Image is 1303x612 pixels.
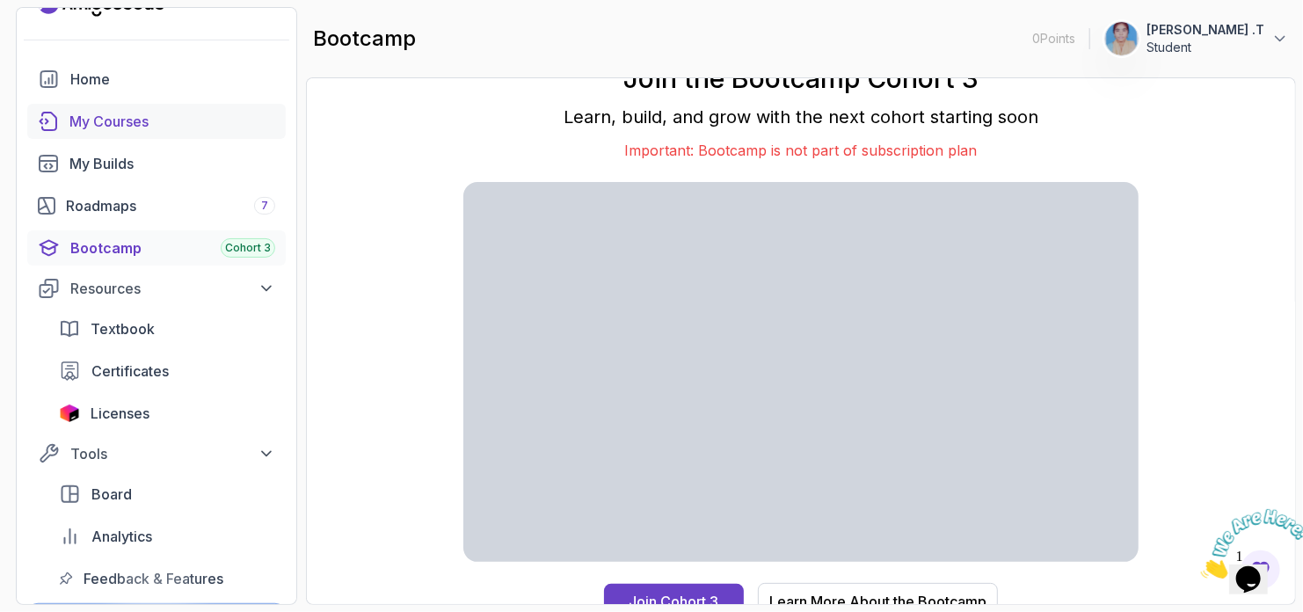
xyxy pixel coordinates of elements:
[1146,21,1264,39] p: [PERSON_NAME] .T
[70,278,275,299] div: Resources
[27,230,286,266] a: bootcamp
[225,241,271,255] span: Cohort 3
[27,273,286,304] button: Resources
[48,311,286,346] a: textbook
[59,404,80,422] img: jetbrains icon
[27,62,286,97] a: home
[91,484,132,505] span: Board
[1194,502,1303,586] iframe: chat widget
[261,199,268,213] span: 7
[70,237,275,259] div: Bootcamp
[313,25,416,53] h2: bootcamp
[463,140,1139,161] p: Important: Bootcamp is not part of subscription plan
[69,153,275,174] div: My Builds
[769,591,986,612] div: Learn More About the Bootcamp
[27,146,286,181] a: builds
[463,62,1139,94] h1: Join the Bootcamp Cohort 3
[463,105,1139,129] p: Learn, build, and grow with the next cohort starting soon
[66,195,275,216] div: Roadmaps
[48,519,286,554] a: analytics
[1104,21,1289,56] button: user profile image[PERSON_NAME] .TStudent
[91,526,152,547] span: Analytics
[48,353,286,389] a: certificates
[70,69,275,90] div: Home
[91,318,155,339] span: Textbook
[7,7,116,76] img: Chat attention grabber
[48,561,286,596] a: feedback
[1146,39,1264,56] p: Student
[1105,22,1139,55] img: user profile image
[84,568,223,589] span: Feedback & Features
[91,403,149,424] span: Licenses
[91,361,169,382] span: Certificates
[69,111,275,132] div: My Courses
[1032,30,1075,47] p: 0 Points
[7,7,14,22] span: 1
[70,443,275,464] div: Tools
[630,591,719,612] div: Join Cohort 3
[27,188,286,223] a: roadmaps
[48,396,286,431] a: licenses
[48,477,286,512] a: board
[27,104,286,139] a: courses
[27,438,286,470] button: Tools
